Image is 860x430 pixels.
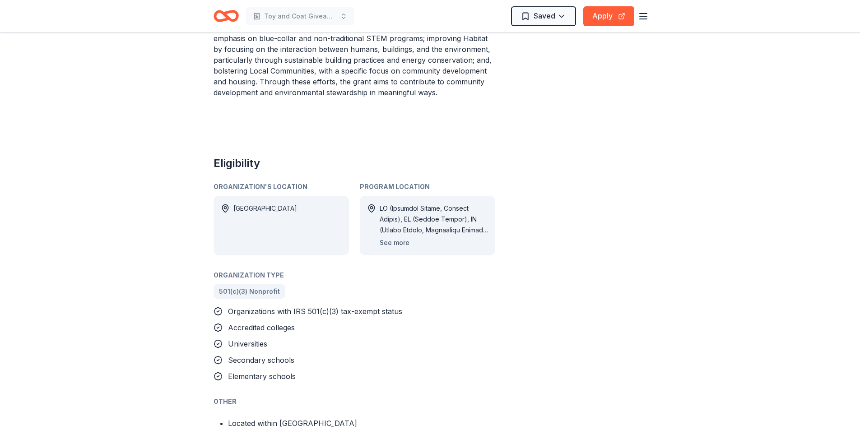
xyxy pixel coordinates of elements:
span: Organizations with IRS 501(c)(3) tax-exempt status [228,307,402,316]
button: Apply [583,6,634,26]
li: Located within [GEOGRAPHIC_DATA] [228,418,495,429]
span: Elementary schools [228,372,296,381]
div: Organization Type [214,270,495,281]
span: Secondary schools [228,356,294,365]
span: Universities [228,339,267,348]
div: Other [214,396,495,407]
button: Toy and Coat Giveaway [246,7,354,25]
span: Accredited colleges [228,323,295,332]
span: Saved [534,10,555,22]
h2: Eligibility [214,156,495,171]
div: Program Location [360,181,495,192]
button: See more [380,237,409,248]
div: [GEOGRAPHIC_DATA] [233,203,297,248]
button: Saved [511,6,576,26]
span: 501(c)(3) Nonprofit [219,286,280,297]
div: Organization's Location [214,181,349,192]
a: Home [214,5,239,27]
div: LO (Ipsumdol Sitame, Consect Adipis), EL (Seddoe Tempor), IN (Utlabo Etdolo, Magnaaliqu Enimad, M... [380,203,488,236]
span: Toy and Coat Giveaway [264,11,336,22]
a: 501(c)(3) Nonprofit [214,284,285,299]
